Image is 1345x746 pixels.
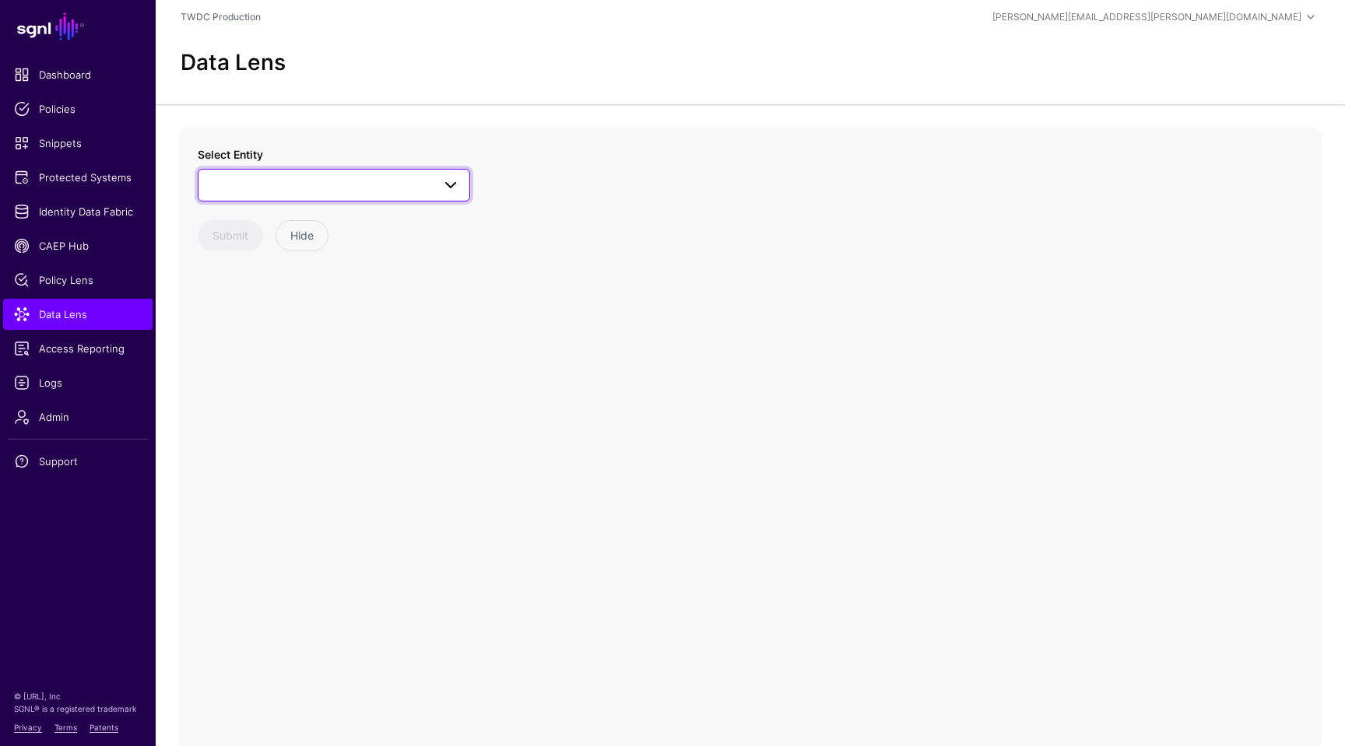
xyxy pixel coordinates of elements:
[14,135,142,151] span: Snippets
[14,702,142,715] p: SGNL® is a registered trademark
[14,272,142,288] span: Policy Lens
[14,375,142,391] span: Logs
[14,101,142,117] span: Policies
[9,9,146,44] a: SGNL
[198,146,263,163] label: Select Entity
[992,10,1301,24] div: [PERSON_NAME][EMAIL_ADDRESS][PERSON_NAME][DOMAIN_NAME]
[181,11,261,23] a: TWDC Production
[14,454,142,469] span: Support
[181,50,286,76] h2: Data Lens
[3,59,153,90] a: Dashboard
[3,196,153,227] a: Identity Data Fabric
[3,299,153,330] a: Data Lens
[54,723,77,732] a: Terms
[276,220,328,251] button: Hide
[14,67,142,82] span: Dashboard
[3,401,153,433] a: Admin
[3,367,153,398] a: Logs
[3,230,153,261] a: CAEP Hub
[3,93,153,124] a: Policies
[90,723,118,732] a: Patents
[3,162,153,193] a: Protected Systems
[3,333,153,364] a: Access Reporting
[14,690,142,702] p: © [URL], Inc
[3,264,153,296] a: Policy Lens
[14,170,142,185] span: Protected Systems
[14,341,142,356] span: Access Reporting
[14,409,142,425] span: Admin
[14,238,142,254] span: CAEP Hub
[14,723,42,732] a: Privacy
[3,128,153,159] a: Snippets
[14,204,142,219] span: Identity Data Fabric
[14,306,142,322] span: Data Lens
